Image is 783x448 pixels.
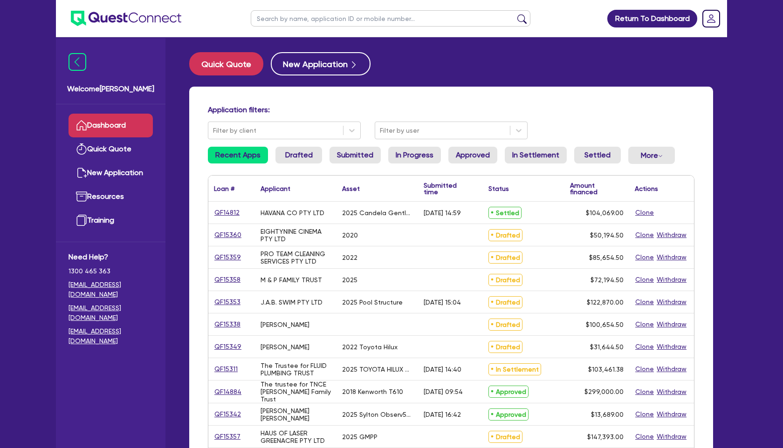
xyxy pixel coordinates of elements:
[586,321,624,328] span: $100,654.50
[214,341,242,352] a: QF15349
[488,319,522,331] span: Drafted
[488,296,522,308] span: Drafted
[214,252,241,263] a: QF15359
[261,228,331,243] div: EIGHTYNINE CINEMA PTY LTD
[214,319,241,330] a: QF15338
[189,52,271,75] a: Quick Quote
[488,408,529,421] span: Approved
[261,276,322,284] div: M & P FAMILY TRUST
[214,230,242,240] a: QF15360
[76,143,87,155] img: quick-quote
[448,147,497,163] a: Approved
[342,299,403,306] div: 2025 Pool Structure
[656,274,687,285] button: Withdraw
[67,83,154,95] span: Welcome [PERSON_NAME]
[424,411,461,418] div: [DATE] 16:42
[69,185,153,209] a: Resources
[69,326,153,346] a: [EMAIL_ADDRESS][DOMAIN_NAME]
[214,409,241,420] a: QF15342
[488,207,522,219] span: Settled
[271,52,371,75] button: New Application
[424,366,461,373] div: [DATE] 14:40
[635,387,654,397] button: Clone
[261,209,324,217] div: HAVANA CO PTY LTD
[251,10,530,27] input: Search by name, application ID or mobile number...
[635,364,654,374] button: Clone
[488,363,541,375] span: In Settlement
[76,215,87,226] img: training
[342,276,357,284] div: 2025
[69,209,153,232] a: Training
[656,409,687,420] button: Withdraw
[656,230,687,240] button: Withdraw
[587,433,624,441] span: $147,393.00
[584,388,624,395] span: $299,000.00
[635,274,654,285] button: Clone
[591,411,624,418] span: $13,689.00
[656,431,687,442] button: Withdraw
[424,182,469,195] div: Submitted time
[342,231,358,239] div: 2020
[214,207,240,218] a: QF14812
[488,431,522,443] span: Drafted
[261,250,331,265] div: PRO TEAM CLEANING SERVICES PTY LTD
[656,387,687,397] button: Withdraw
[261,362,331,377] div: The Trustee for FLUID PLUMBING TRUST
[699,7,723,31] a: Dropdown toggle
[342,411,412,418] div: 2025 Sylton Observ520x
[488,229,522,241] span: Drafted
[69,161,153,185] a: New Application
[69,303,153,323] a: [EMAIL_ADDRESS][DOMAIN_NAME]
[635,341,654,352] button: Clone
[588,366,624,373] span: $103,461.38
[261,429,331,444] div: HAUS OF LASER GREENACRE PTY LTD
[505,147,567,163] a: In Settlement
[424,209,461,217] div: [DATE] 14:59
[607,10,697,27] a: Return To Dashboard
[424,299,461,306] div: [DATE] 15:04
[214,274,241,285] a: QF15358
[488,386,529,398] span: Approved
[76,191,87,202] img: resources
[590,343,624,351] span: $31,644.50
[261,380,331,403] div: The trustee for TNCE [PERSON_NAME] Family Trust
[261,343,309,351] div: [PERSON_NAME]
[656,252,687,263] button: Withdraw
[635,230,654,240] button: Clone
[488,185,509,192] div: Status
[342,388,403,395] div: 2018 Kenworth T610
[635,252,654,263] button: Clone
[591,276,624,284] span: $72,194.50
[71,11,181,26] img: quest-connect-logo-blue
[635,431,654,442] button: Clone
[69,53,86,71] img: icon-menu-close
[214,297,241,307] a: QF15353
[69,137,153,161] a: Quick Quote
[342,433,378,441] div: 2025 GMPP
[488,274,522,286] span: Drafted
[587,299,624,306] span: $122,870.00
[208,147,268,163] a: Recent Apps
[214,431,241,442] a: QF15357
[214,387,242,397] a: QF14884
[214,364,238,374] a: QF15311
[214,185,234,192] div: Loan #
[635,409,654,420] button: Clone
[342,185,360,192] div: Asset
[656,297,687,307] button: Withdraw
[635,185,658,192] div: Actions
[261,407,331,422] div: [PERSON_NAME] [PERSON_NAME]
[635,297,654,307] button: Clone
[424,388,463,395] div: [DATE] 09:54
[330,147,381,163] a: Submitted
[570,182,624,195] div: Amount financed
[590,231,624,239] span: $50,194.50
[656,319,687,330] button: Withdraw
[586,209,624,217] span: $104,069.00
[261,299,323,306] div: J.A.B. SWIM PTY LTD
[189,52,263,75] button: Quick Quote
[635,319,654,330] button: Clone
[342,366,412,373] div: 2025 TOYOTA HILUX SR5 DOUBLE CAB UTILITY
[275,147,322,163] a: Drafted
